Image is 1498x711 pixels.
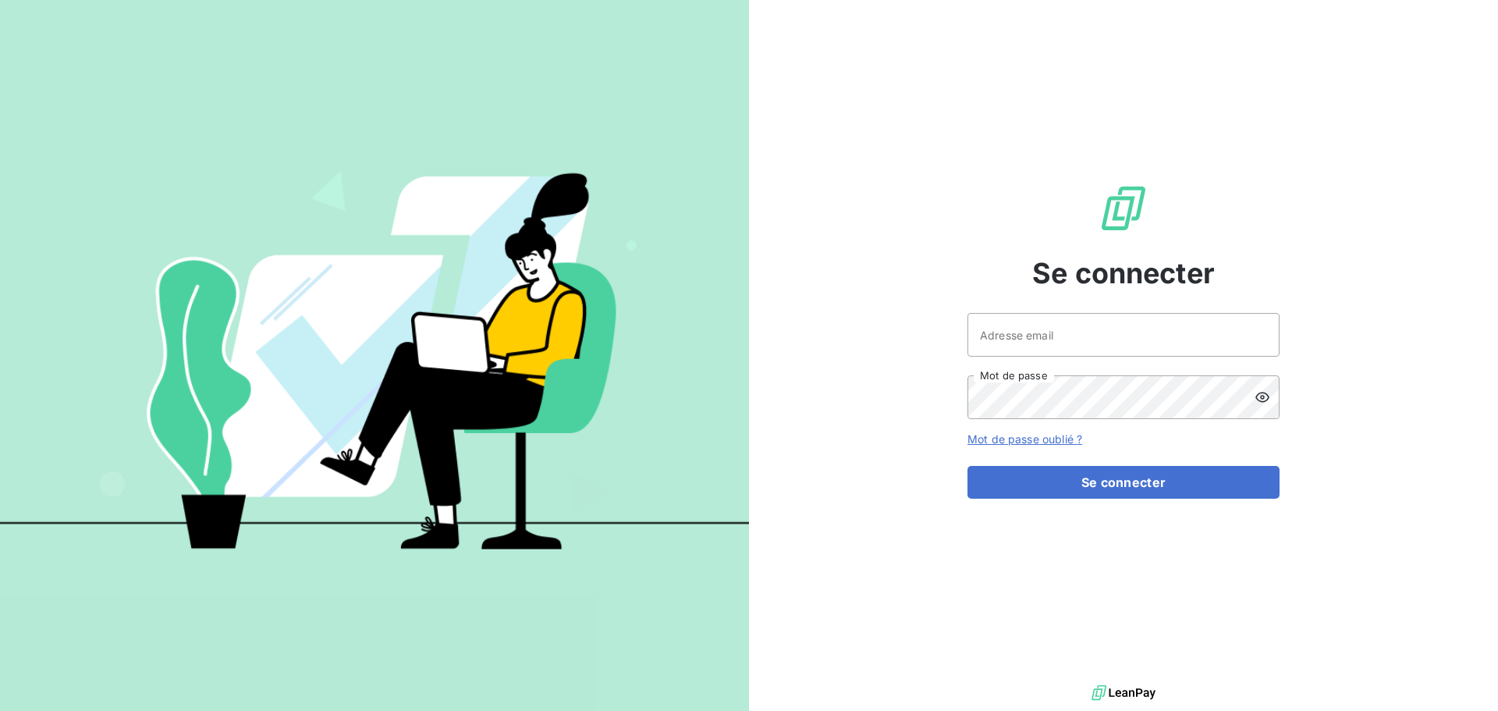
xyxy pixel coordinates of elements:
button: Se connecter [967,466,1280,499]
a: Mot de passe oublié ? [967,432,1082,446]
img: logo [1092,681,1155,705]
input: placeholder [967,313,1280,357]
img: Logo LeanPay [1099,183,1148,233]
span: Se connecter [1032,252,1215,294]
